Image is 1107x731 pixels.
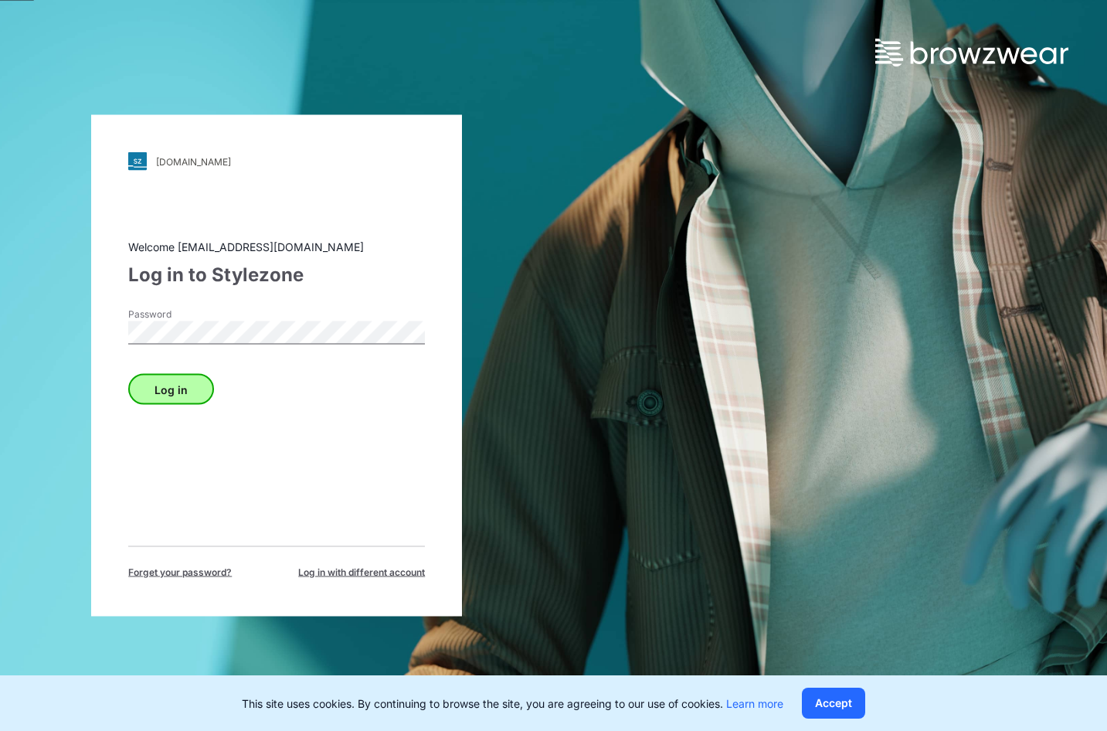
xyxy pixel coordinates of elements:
[802,688,865,719] button: Accept
[128,239,425,255] div: Welcome [EMAIL_ADDRESS][DOMAIN_NAME]
[128,566,232,580] span: Forget your password?
[128,152,147,171] img: svg+xml;base64,PHN2ZyB3aWR0aD0iMjgiIGhlaWdodD0iMjgiIHZpZXdCb3g9IjAgMCAyOCAyOCIgZmlsbD0ibm9uZSIgeG...
[156,155,231,167] div: [DOMAIN_NAME]
[128,261,425,289] div: Log in to Stylezone
[726,697,783,710] a: Learn more
[298,566,425,580] span: Log in with different account
[128,374,214,405] button: Log in
[128,308,236,321] label: Password
[128,152,425,171] a: [DOMAIN_NAME]
[242,695,783,712] p: This site uses cookies. By continuing to browse the site, you are agreeing to our use of cookies.
[875,39,1068,66] img: browzwear-logo.73288ffb.svg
